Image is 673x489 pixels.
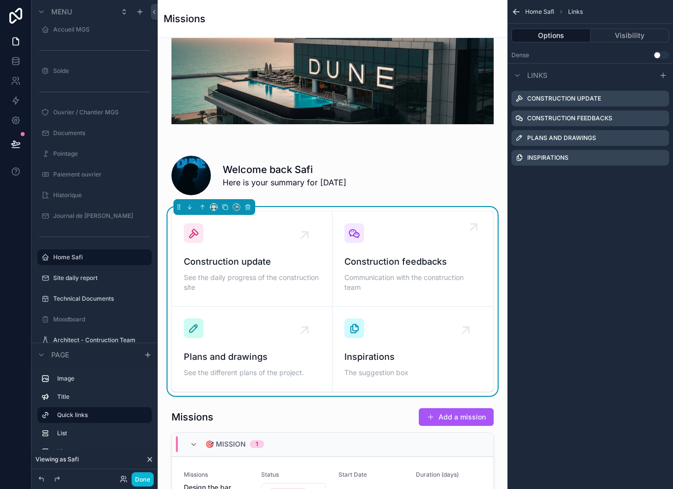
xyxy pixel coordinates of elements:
[527,95,601,103] label: Construction update
[53,67,150,75] label: Solde
[57,411,144,419] label: Quick links
[164,12,205,26] h1: Missions
[53,150,150,158] label: Pointage
[53,108,150,116] label: Ouvrier / Chantier MGS
[57,393,148,401] label: Title
[53,129,150,137] label: Documents
[172,307,333,391] a: Plans and drawingsSee the different plans of the project.
[184,255,320,269] span: Construction update
[53,274,150,282] label: Site daily report
[51,7,72,17] span: Menu
[53,315,150,323] label: Moodboard
[53,253,146,261] label: Home Safi
[57,448,148,455] label: List
[568,8,583,16] span: Links
[527,114,612,122] label: Construction feedbacks
[511,51,529,59] label: Dense
[344,273,481,292] span: Communication with the construction team
[511,29,591,42] button: Options
[184,368,320,378] span: See the different plans of the project.
[53,336,150,344] label: Architect - Contruction Team
[344,255,481,269] span: Construction feedbacks
[333,307,493,391] a: InspirationsThe suggestion box
[184,350,320,364] span: Plans and drawings
[527,154,569,162] label: Inspirations
[205,439,246,449] span: 🎯 Mission
[32,366,158,469] div: scrollable content
[35,455,79,463] span: Viewing as Safi
[53,26,150,34] label: Accueil MGS
[344,368,481,378] span: The suggestion box
[527,134,596,142] label: Plans and drawings
[527,70,547,80] span: Links
[525,8,554,16] span: Home Safi
[333,211,493,307] a: Construction feedbacksCommunication with the construction team
[591,29,670,42] button: Visibility
[53,295,150,303] label: Technical Documents
[53,191,150,199] label: Historique
[57,375,148,383] label: Image
[172,211,333,307] a: Construction updateSee the daily progress of the construction site
[57,429,148,437] label: List
[51,350,69,360] span: Page
[344,350,481,364] span: Inspirations
[132,472,154,487] button: Done
[53,171,150,178] label: Paiement ouvrier
[53,212,150,220] label: Journal de [PERSON_NAME]
[184,273,320,292] span: See the daily progress of the construction site
[256,440,258,448] div: 1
